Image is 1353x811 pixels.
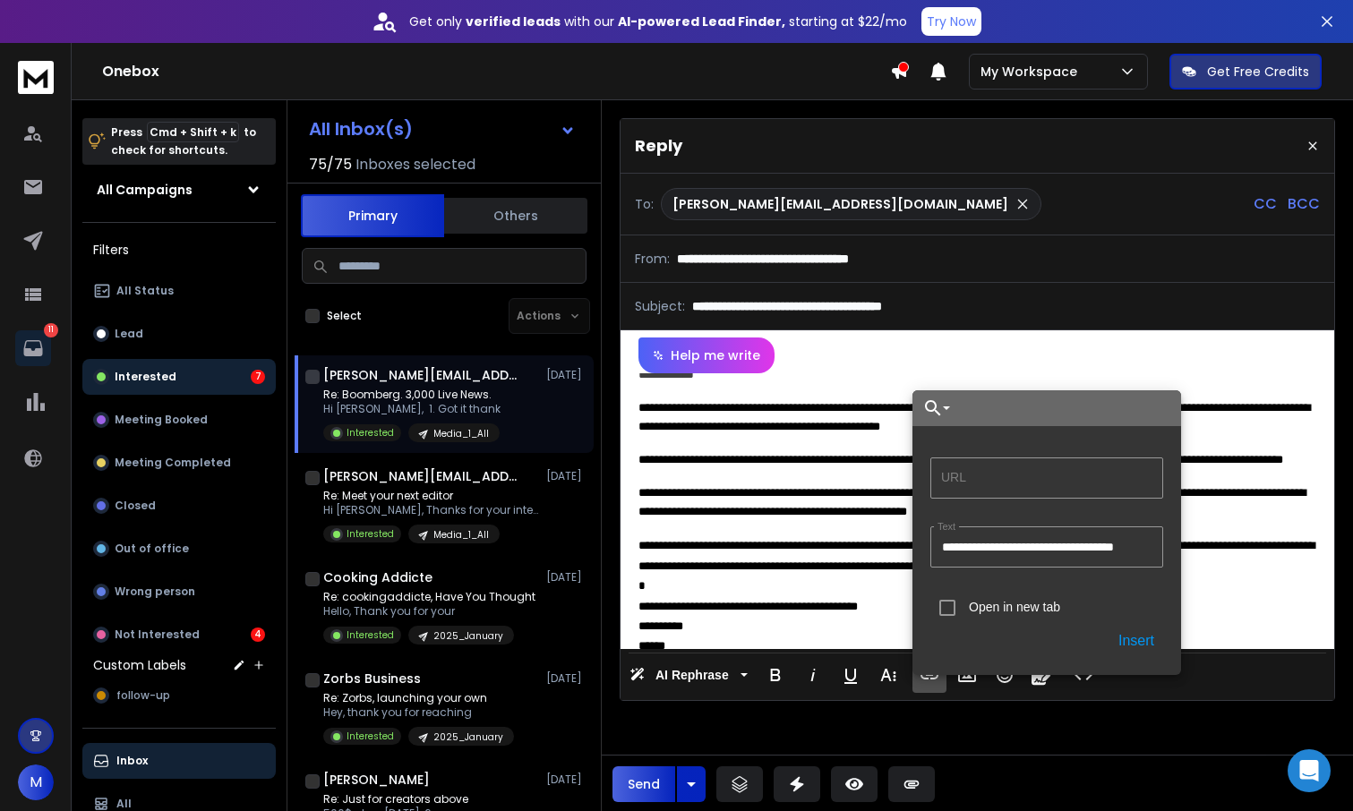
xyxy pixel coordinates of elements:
[251,627,265,642] div: 4
[323,568,432,586] h1: Cooking Addicte
[347,426,394,440] p: Interested
[546,368,587,382] p: [DATE]
[355,154,475,175] h3: Inboxes selected
[433,629,503,643] p: 2025_January
[546,773,587,787] p: [DATE]
[44,323,58,337] p: 11
[323,771,430,789] h1: [PERSON_NAME]
[15,330,51,366] a: 11
[323,604,535,619] p: Hello, Thank you for your
[323,388,501,402] p: Re: Boomberg. 3,000 Live News.
[18,764,54,800] button: M
[82,359,276,395] button: Interested7
[409,13,907,30] p: Get only with our starting at $22/mo
[115,499,156,513] p: Closed
[102,61,890,82] h1: Onebox
[82,743,276,779] button: Inbox
[546,570,587,585] p: [DATE]
[672,195,1008,213] p: [PERSON_NAME][EMAIL_ADDRESS][DOMAIN_NAME]
[635,133,682,158] p: Reply
[758,657,792,693] button: Bold (⌘B)
[116,284,174,298] p: All Status
[82,402,276,438] button: Meeting Booked
[82,531,276,567] button: Out of office
[941,470,966,485] label: URL
[93,656,186,674] h3: Custom Labels
[309,120,413,138] h1: All Inbox(s)
[969,600,1060,614] label: Open in new tab
[115,370,176,384] p: Interested
[115,327,143,341] p: Lead
[1254,193,1277,215] p: CC
[546,671,587,686] p: [DATE]
[82,172,276,208] button: All Campaigns
[921,7,981,36] button: Try Now
[1169,54,1322,90] button: Get Free Credits
[295,111,590,147] button: All Inbox(s)
[934,521,959,533] label: Text
[115,627,200,642] p: Not Interested
[323,366,520,384] h1: [PERSON_NAME][EMAIL_ADDRESS][DOMAIN_NAME]
[1207,63,1309,81] p: Get Free Credits
[309,154,352,175] span: 75 / 75
[116,688,170,703] span: follow-up
[612,766,675,802] button: Send
[115,413,208,427] p: Meeting Booked
[466,13,561,30] strong: verified leads
[323,705,514,720] p: Hey, thank you for reaching
[323,489,538,503] p: Re: Meet your next editor
[1288,749,1331,792] div: Open Intercom Messenger
[301,194,444,237] button: Primary
[347,730,394,743] p: Interested
[115,585,195,599] p: Wrong person
[323,792,530,807] p: Re: Just for creators above
[618,13,785,30] strong: AI-powered Lead Finder,
[444,196,587,235] button: Others
[635,195,654,213] p: To:
[115,542,189,556] p: Out of office
[82,316,276,352] button: Lead
[97,181,193,199] h1: All Campaigns
[82,617,276,653] button: Not Interested4
[347,527,394,541] p: Interested
[323,402,501,416] p: Hi [PERSON_NAME], 1. Got it thank
[82,488,276,524] button: Closed
[323,467,520,485] h1: [PERSON_NAME][EMAIL_ADDRESS][DOMAIN_NAME]
[980,63,1084,81] p: My Workspace
[927,13,976,30] p: Try Now
[116,754,148,768] p: Inbox
[635,250,670,268] p: From:
[115,456,231,470] p: Meeting Completed
[111,124,256,159] p: Press to check for shortcuts.
[433,427,489,440] p: Media_1_All
[323,590,535,604] p: Re: cookingaddicte, Have You Thought
[626,657,751,693] button: AI Rephrase
[652,668,732,683] span: AI Rephrase
[327,309,362,323] label: Select
[251,370,265,384] div: 7
[1288,193,1320,215] p: BCC
[635,297,685,315] p: Subject:
[116,797,132,811] p: All
[1109,625,1163,657] button: Insert
[147,122,239,142] span: Cmd + Shift + k
[433,730,503,744] p: 2025_January
[546,469,587,483] p: [DATE]
[638,337,775,373] button: Help me write
[433,528,489,542] p: Media_1_All
[323,691,514,705] p: Re: Zorbs, launching your own
[323,670,421,687] h1: Zorbs Business
[347,628,394,642] p: Interested
[18,61,54,94] img: logo
[82,237,276,262] h3: Filters
[323,503,538,517] p: Hi [PERSON_NAME], Thanks for your interest
[1066,657,1100,693] button: Code View
[82,678,276,713] button: follow-up
[82,445,276,481] button: Meeting Completed
[82,273,276,309] button: All Status
[912,390,954,426] button: Choose Link
[82,574,276,610] button: Wrong person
